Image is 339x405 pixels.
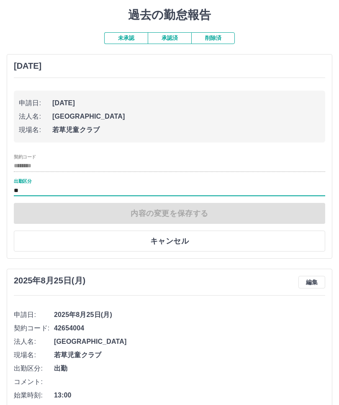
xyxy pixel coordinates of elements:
span: 申請日: [19,98,52,108]
button: 編集 [298,276,325,288]
button: 削除済 [191,32,235,44]
span: 13:00 [54,390,325,400]
button: 未承認 [104,32,148,44]
span: [GEOGRAPHIC_DATA] [54,337,325,347]
span: 現場名: [14,350,54,360]
span: [DATE] [52,98,320,108]
span: 若草児童クラブ [54,350,325,360]
span: 2025年8月25日(月) [54,310,325,320]
span: [GEOGRAPHIC_DATA] [52,112,320,122]
span: 出勤 [54,363,325,374]
h3: 2025年8月25日(月) [14,276,85,286]
span: 始業時刻: [14,390,54,400]
span: コメント: [14,377,54,387]
span: 42654004 [54,323,325,333]
span: 出勤区分: [14,363,54,374]
label: 契約コード [14,153,36,160]
button: キャンセル [14,231,325,252]
h3: [DATE] [14,61,41,71]
h1: 過去の勤怠報告 [7,8,332,22]
span: 若草児童クラブ [52,125,320,135]
span: 現場名: [19,125,52,135]
label: 出勤区分 [14,178,31,184]
button: 承認済 [148,32,191,44]
span: 申請日: [14,310,54,320]
span: 契約コード: [14,323,54,333]
span: 法人名: [14,337,54,347]
span: 法人名: [19,112,52,122]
